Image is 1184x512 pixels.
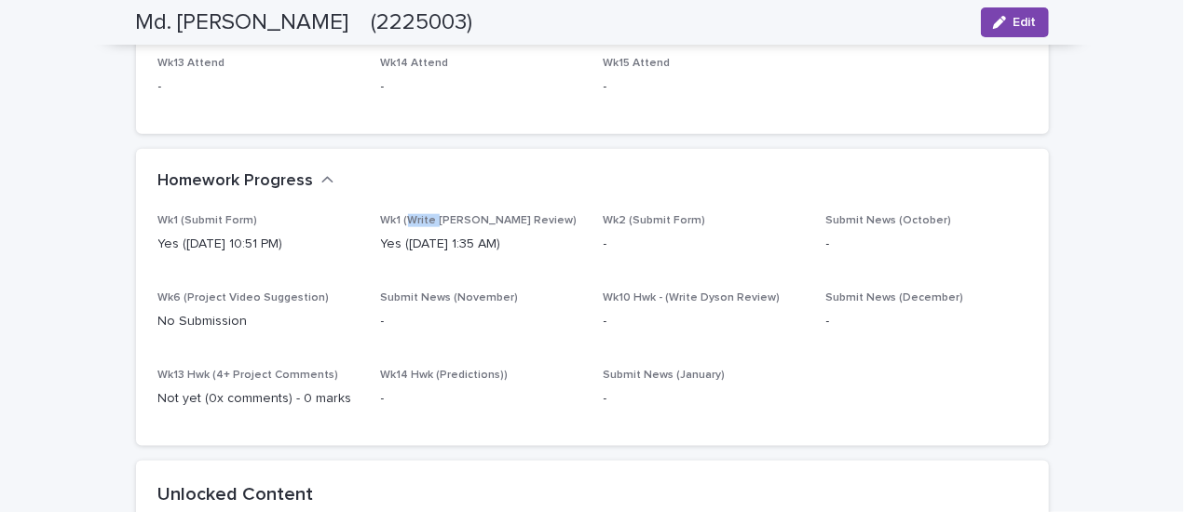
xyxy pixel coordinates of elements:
p: Not yet (0x comments) - 0 marks [158,389,359,409]
span: Wk6 (Project Video Suggestion) [158,292,330,303]
p: - [604,389,804,409]
p: - [381,312,581,331]
span: Edit [1014,16,1037,29]
h2: Unlocked Content [158,483,1027,505]
h2: Md. [PERSON_NAME] (2225003) [136,9,473,36]
span: Wk1 (Submit Form) [158,215,258,226]
p: - [604,312,804,331]
span: Wk14 Hwk (Predictions)) [381,370,509,381]
button: Homework Progress [158,171,334,192]
p: - [604,235,804,254]
span: Submit News (November) [381,292,519,303]
span: Wk15 Attend [604,58,671,69]
p: - [381,389,581,409]
p: Yes ([DATE] 1:35 AM) [381,235,581,254]
button: Edit [981,7,1049,37]
span: Wk10 Hwk - (Write Dyson Review) [604,292,781,303]
p: - [158,77,359,97]
h2: Homework Progress [158,171,314,192]
p: Yes ([DATE] 10:51 PM) [158,235,359,254]
span: Wk2 (Submit Form) [604,215,706,226]
p: - [826,312,1027,331]
span: Wk1 (Write [PERSON_NAME] Review) [381,215,578,226]
span: Wk14 Attend [381,58,449,69]
p: - [826,235,1027,254]
span: Wk13 Hwk (4+ Project Comments) [158,370,339,381]
p: - [381,77,581,97]
p: - [604,77,804,97]
span: Submit News (December) [826,292,964,303]
p: No Submission [158,312,359,331]
span: Submit News (January) [604,370,726,381]
span: Wk13 Attend [158,58,225,69]
span: Submit News (October) [826,215,952,226]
